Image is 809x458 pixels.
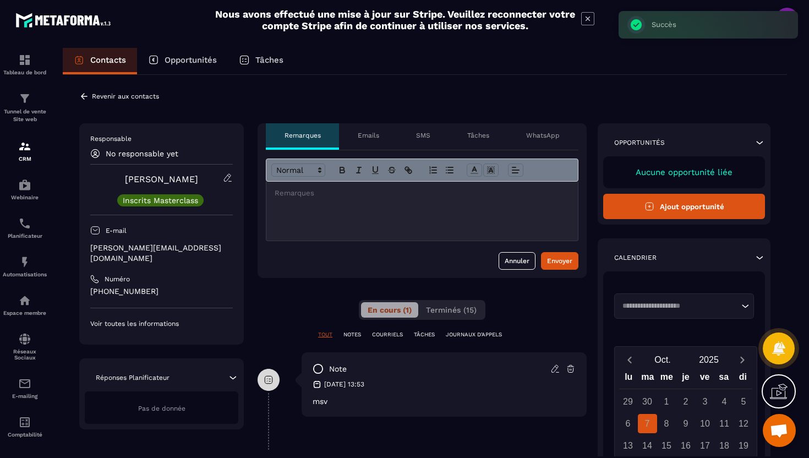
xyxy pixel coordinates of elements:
button: Ajout opportunité [603,194,765,219]
div: 4 [715,392,734,411]
a: emailemailE-mailing [3,369,47,407]
p: Réponses Planificateur [96,373,170,382]
button: En cours (1) [361,302,418,318]
div: di [733,369,752,389]
img: scheduler [18,217,31,230]
div: 18 [715,436,734,455]
img: formation [18,92,31,105]
div: 6 [619,414,638,433]
span: En cours (1) [368,306,412,314]
a: Contacts [63,48,137,74]
p: Comptabilité [3,432,47,438]
div: 29 [619,392,638,411]
div: Ouvrir le chat [763,414,796,447]
div: je [676,369,696,389]
p: msv [313,397,576,406]
div: 5 [734,392,753,411]
p: Remarques [285,131,321,140]
p: [PHONE_NUMBER] [90,286,233,297]
div: 9 [676,414,696,433]
img: formation [18,140,31,153]
p: Espace membre [3,310,47,316]
p: Webinaire [3,194,47,200]
p: WhatsApp [526,131,560,140]
div: 17 [696,436,715,455]
p: Automatisations [3,271,47,277]
p: Réseaux Sociaux [3,348,47,361]
button: Open months overlay [639,350,686,369]
p: Tableau de bord [3,69,47,75]
div: 30 [638,392,657,411]
div: 19 [734,436,753,455]
a: automationsautomationsWebinaire [3,170,47,209]
p: Inscrits Masterclass [123,197,198,204]
p: Opportunités [165,55,217,65]
div: 12 [734,414,753,433]
button: Envoyer [541,252,578,270]
p: COURRIELS [372,331,403,339]
p: Opportunités [614,138,665,147]
button: Next month [732,352,752,367]
a: formationformationTableau de bord [3,45,47,84]
img: logo [15,10,114,30]
img: automations [18,255,31,269]
div: me [657,369,676,389]
p: TÂCHES [414,331,435,339]
div: 13 [619,436,638,455]
a: formationformationCRM [3,132,47,170]
p: Responsable [90,134,233,143]
span: Terminés (15) [426,306,477,314]
div: 1 [657,392,676,411]
img: email [18,377,31,390]
p: Contacts [90,55,126,65]
div: Search for option [614,293,754,319]
p: Tunnel de vente Site web [3,108,47,123]
div: 3 [696,392,715,411]
img: formation [18,53,31,67]
div: 14 [638,436,657,455]
p: Tâches [255,55,283,65]
p: Calendrier [614,253,657,262]
p: Numéro [105,275,130,283]
div: 11 [715,414,734,433]
div: ma [638,369,658,389]
div: lu [619,369,638,389]
a: schedulerschedulerPlanificateur [3,209,47,247]
p: Planificateur [3,233,47,239]
img: accountant [18,416,31,429]
p: JOURNAUX D'APPELS [446,331,502,339]
p: Aucune opportunité liée [614,167,754,177]
a: automationsautomationsAutomatisations [3,247,47,286]
div: 8 [657,414,676,433]
div: 7 [638,414,657,433]
span: Pas de donnée [138,405,185,412]
p: CRM [3,156,47,162]
div: ve [695,369,714,389]
img: social-network [18,332,31,346]
button: Open years overlay [686,350,732,369]
a: formationformationTunnel de vente Site web [3,84,47,132]
p: No responsable yet [106,149,178,158]
p: [DATE] 13:53 [324,380,364,389]
div: 16 [676,436,696,455]
div: 2 [676,392,696,411]
img: automations [18,178,31,192]
p: TOUT [318,331,332,339]
a: Opportunités [137,48,228,74]
div: Envoyer [547,255,572,266]
p: note [329,364,347,374]
p: Tâches [467,131,489,140]
input: Search for option [619,301,739,312]
p: Emails [358,131,379,140]
p: SMS [416,131,430,140]
p: [PERSON_NAME][EMAIL_ADDRESS][DOMAIN_NAME] [90,243,233,264]
a: accountantaccountantComptabilité [3,407,47,446]
p: E-mail [106,226,127,235]
img: automations [18,294,31,307]
p: Voir toutes les informations [90,319,233,328]
h2: Nous avons effectué une mise à jour sur Stripe. Veuillez reconnecter votre compte Stripe afin de ... [215,8,576,31]
p: NOTES [343,331,361,339]
button: Terminés (15) [419,302,483,318]
p: Revenir aux contacts [92,92,159,100]
a: automationsautomationsEspace membre [3,286,47,324]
